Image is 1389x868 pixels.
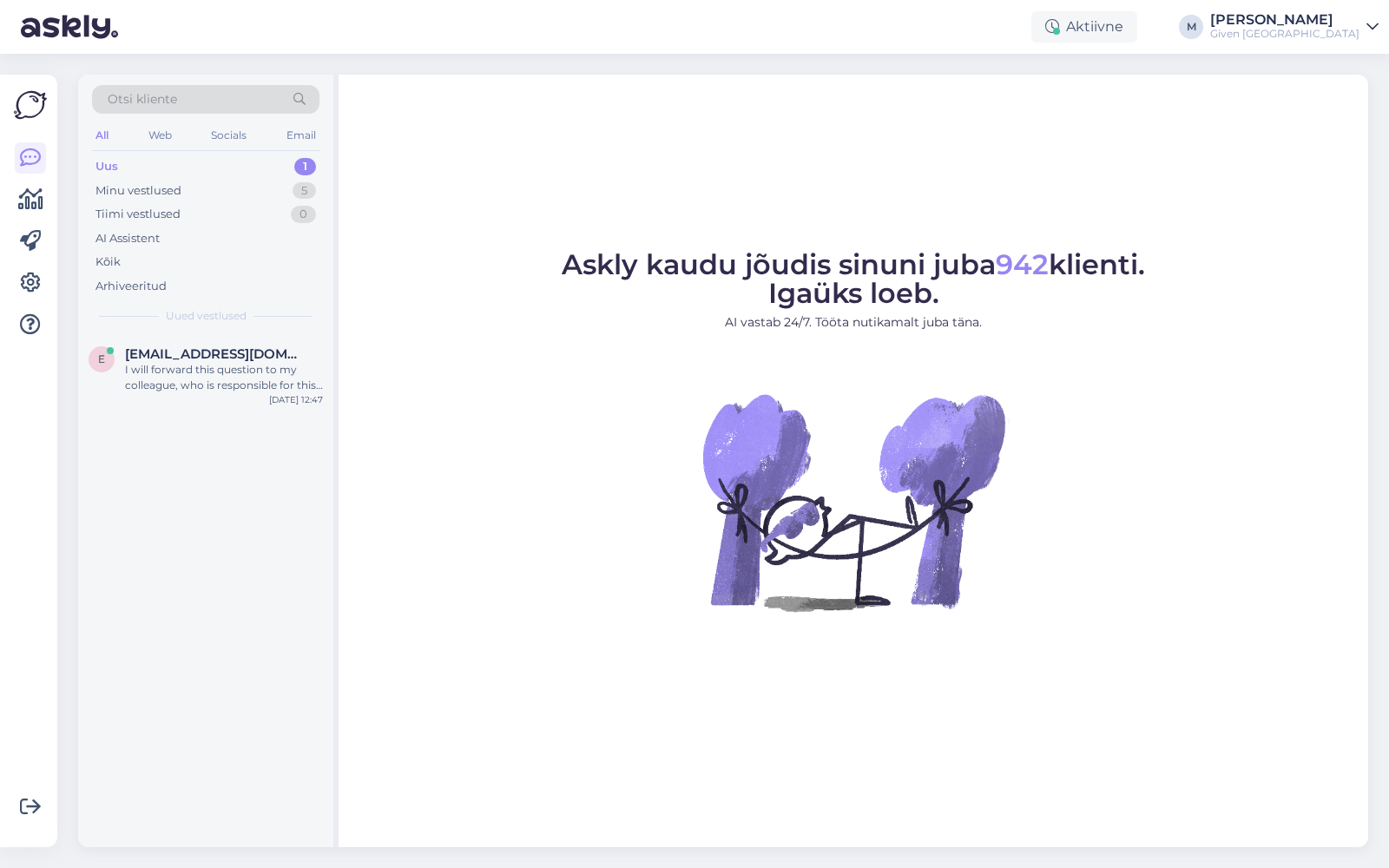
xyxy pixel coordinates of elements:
[145,124,175,147] div: Web
[294,158,316,175] div: 1
[697,345,1010,658] img: No Chat active
[562,247,1145,310] span: Askly kaudu jõudis sinuni juba klienti. Igaüks loeb.
[125,346,306,362] span: elena_nikolaeva28@icloud.com
[108,90,177,108] span: Otsi kliente
[1210,13,1379,41] a: [PERSON_NAME]Given [GEOGRAPHIC_DATA]
[207,124,250,147] div: Socials
[283,124,319,147] div: Email
[1031,11,1137,43] div: Aktiivne
[269,393,323,406] div: [DATE] 12:47
[1210,13,1359,27] div: [PERSON_NAME]
[98,352,105,365] span: e
[166,308,247,324] span: Uued vestlused
[996,247,1049,281] span: 942
[92,124,112,147] div: All
[125,362,323,393] div: I will forward this question to my colleague, who is responsible for this. The reply will be here...
[95,230,160,247] div: AI Assistent
[562,313,1145,332] p: AI vastab 24/7. Tööta nutikamalt juba täna.
[1210,27,1359,41] div: Given [GEOGRAPHIC_DATA]
[14,89,47,122] img: Askly Logo
[95,182,181,200] div: Minu vestlused
[95,253,121,271] div: Kõik
[293,182,316,200] div: 5
[95,278,167,295] div: Arhiveeritud
[1179,15,1203,39] div: M
[95,206,181,223] div: Tiimi vestlused
[291,206,316,223] div: 0
[95,158,118,175] div: Uus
